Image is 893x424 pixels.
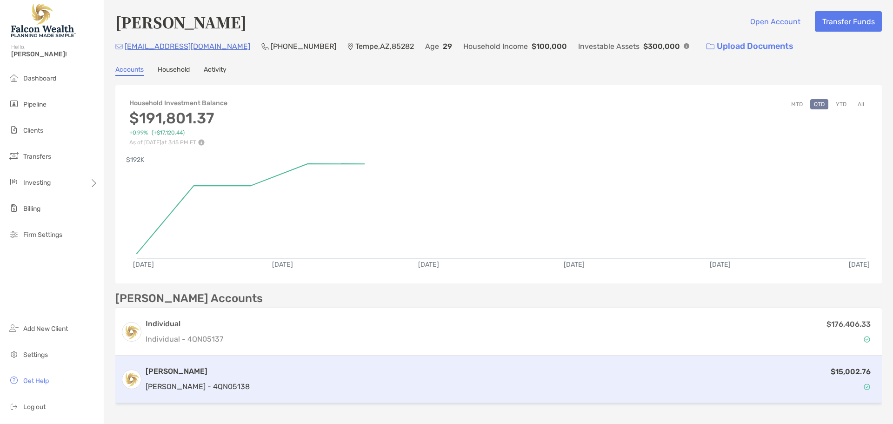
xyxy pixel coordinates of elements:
img: Phone Icon [261,43,269,50]
img: get-help icon [8,375,20,386]
text: [DATE] [418,261,439,269]
span: Get Help [23,377,49,385]
span: Log out [23,403,46,411]
a: Household [158,66,190,76]
h4: Household Investment Balance [129,99,227,107]
span: +0.99% [129,129,148,136]
h3: $191,801.37 [129,109,227,127]
img: pipeline icon [8,98,20,109]
img: Email Icon [115,44,123,49]
span: Pipeline [23,101,47,108]
span: Dashboard [23,74,56,82]
text: $192K [126,156,145,164]
img: settings icon [8,349,20,360]
span: Clients [23,127,43,135]
a: Upload Documents [700,36,800,56]
span: Add New Client [23,325,68,333]
span: Settings [23,351,48,359]
h4: [PERSON_NAME] [115,11,247,33]
span: ( +$17,120.44 ) [152,129,185,136]
img: Account Status icon [864,384,870,390]
img: Location Icon [347,43,353,50]
img: Performance Info [198,139,205,146]
img: transfers icon [8,150,20,162]
p: [PHONE_NUMBER] [271,40,336,52]
p: 29 [443,40,452,52]
span: Firm Settings [23,231,62,239]
p: Age [425,40,439,52]
p: $176,406.33 [826,318,871,330]
span: [PERSON_NAME]! [11,50,98,58]
p: Individual - 4QN05137 [146,333,223,345]
img: add_new_client icon [8,323,20,334]
img: Falcon Wealth Planning Logo [11,4,76,37]
text: [DATE] [710,261,731,269]
text: [DATE] [272,261,293,269]
p: [PERSON_NAME] Accounts [115,293,263,304]
p: [EMAIL_ADDRESS][DOMAIN_NAME] [125,40,250,52]
img: button icon [706,43,714,50]
img: clients icon [8,124,20,135]
button: QTD [810,99,828,109]
a: Activity [204,66,227,76]
span: Billing [23,205,40,213]
img: logout icon [8,401,20,412]
button: Transfer Funds [815,11,882,32]
img: dashboard icon [8,72,20,83]
p: $100,000 [532,40,567,52]
button: Open Account [743,11,807,32]
img: logo account [122,323,141,341]
p: Investable Assets [578,40,640,52]
text: [DATE] [564,261,585,269]
button: MTD [787,99,806,109]
span: Transfers [23,153,51,161]
text: [DATE] [133,261,154,269]
button: All [854,99,868,109]
p: $15,002.76 [831,366,871,377]
img: investing icon [8,176,20,188]
p: $300,000 [643,40,680,52]
h3: [PERSON_NAME] [146,366,250,377]
a: Accounts [115,66,144,76]
p: [PERSON_NAME] - 4QN05138 [146,381,250,392]
text: [DATE] [849,261,870,269]
img: Info Icon [684,43,689,49]
p: As of [DATE] at 3:15 PM ET [129,139,227,146]
h3: Individual [146,318,223,330]
img: Account Status icon [864,336,870,343]
button: YTD [832,99,850,109]
img: logo account [122,370,141,389]
img: firm-settings icon [8,229,20,240]
img: billing icon [8,202,20,214]
p: Household Income [463,40,528,52]
span: Investing [23,179,51,187]
p: Tempe , AZ , 85282 [355,40,414,52]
